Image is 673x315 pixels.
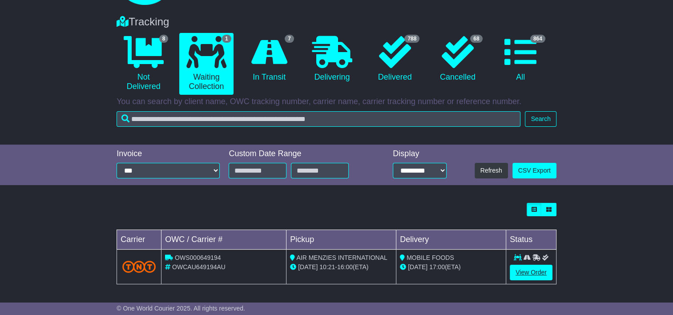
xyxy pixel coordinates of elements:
td: Pickup [286,230,396,250]
a: CSV Export [512,163,556,178]
span: 788 [404,35,419,43]
a: Delivering [305,33,359,85]
td: OWC / Carrier # [161,230,286,250]
a: 8 Not Delivered [117,33,170,95]
div: Tracking [112,16,561,28]
span: 864 [530,35,545,43]
span: 17:00 [429,263,445,271]
div: Invoice [117,149,220,159]
span: MOBILE FOODS [407,254,454,261]
img: TNT_Domestic.png [122,261,156,273]
div: Display [393,149,447,159]
a: 68 Cancelled [431,33,484,85]
td: Status [506,230,556,250]
td: Delivery [396,230,506,250]
span: 8 [159,35,169,43]
button: Search [525,111,556,127]
p: You can search by client name, OWC tracking number, carrier name, carrier tracking number or refe... [117,97,556,107]
div: Custom Date Range [229,149,369,159]
a: 788 Delivered [368,33,422,85]
a: 7 In Transit [242,33,296,85]
span: OWCAU649194AU [172,263,226,271]
a: 1 Waiting Collection [179,33,233,95]
span: 1 [222,35,231,43]
span: [DATE] [298,263,318,271]
span: [DATE] [408,263,427,271]
div: (ETA) [400,262,502,272]
button: Refresh [475,163,508,178]
a: 864 All [494,33,548,85]
td: Carrier [117,230,161,250]
a: View Order [510,265,552,280]
span: 16:00 [337,263,353,271]
span: 7 [285,35,294,43]
span: 68 [470,35,482,43]
span: AIR MENZIES INTERNATIONAL [296,254,387,261]
span: © One World Courier 2025. All rights reserved. [117,305,245,312]
span: 10:21 [319,263,335,271]
span: OWS000649194 [175,254,221,261]
div: - (ETA) [290,262,392,272]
